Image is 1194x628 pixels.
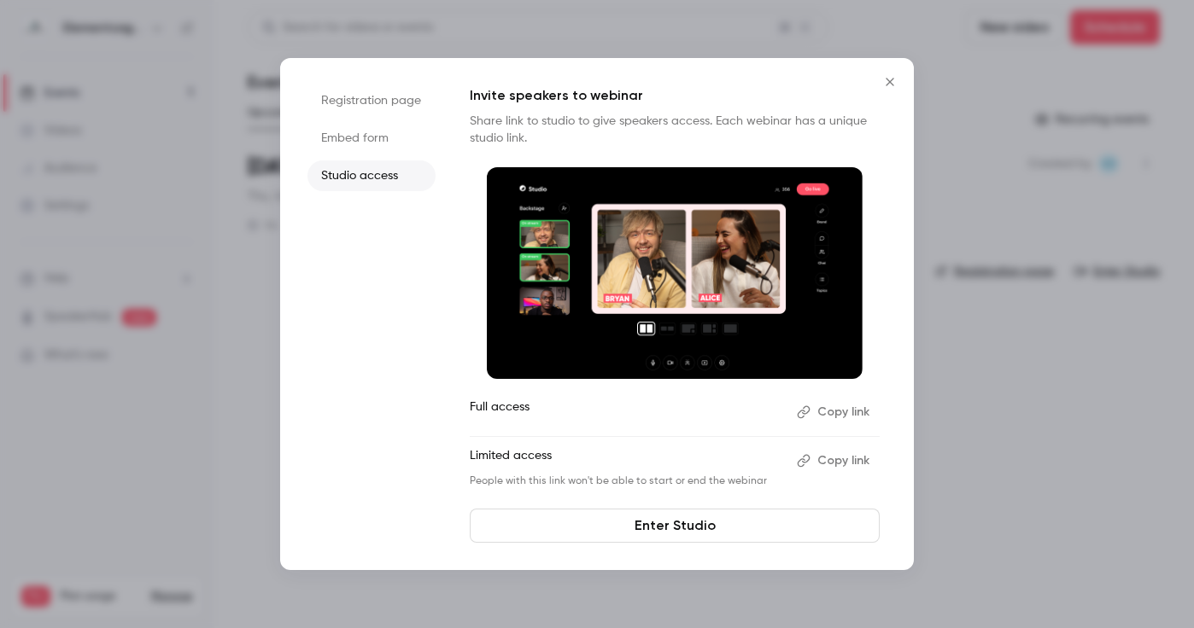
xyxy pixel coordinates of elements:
[873,65,907,99] button: Close
[470,85,880,106] p: Invite speakers to webinar
[470,474,783,488] p: People with this link won't be able to start or end the webinar
[790,398,880,426] button: Copy link
[307,85,436,116] li: Registration page
[790,447,880,474] button: Copy link
[470,509,880,543] a: Enter Studio
[307,160,436,191] li: Studio access
[487,167,863,379] img: Invite speakers to webinar
[470,113,880,147] p: Share link to studio to give speakers access. Each webinar has a unique studio link.
[470,447,783,474] p: Limited access
[307,123,436,154] li: Embed form
[470,398,783,426] p: Full access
